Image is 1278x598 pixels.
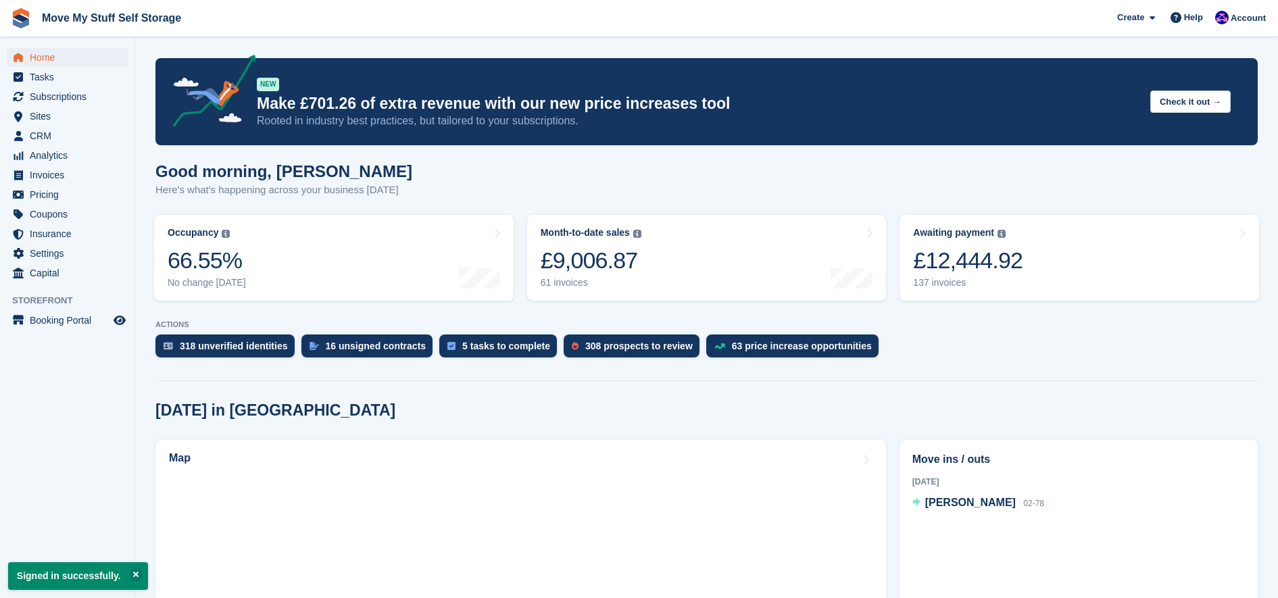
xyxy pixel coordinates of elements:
[925,497,1016,508] span: [PERSON_NAME]
[1023,499,1044,508] span: 02-78
[257,94,1139,114] p: Make £701.26 of extra revenue with our new price increases tool
[1184,11,1203,24] span: Help
[7,87,128,106] a: menu
[168,227,218,239] div: Occupancy
[900,215,1259,301] a: Awaiting payment £12,444.92 137 invoices
[155,401,395,420] h2: [DATE] in [GEOGRAPHIC_DATA]
[310,342,319,350] img: contract_signature_icon-13c848040528278c33f63329250d36e43548de30e8caae1d1a13099fd9432cc5.svg
[30,68,111,86] span: Tasks
[30,244,111,263] span: Settings
[112,312,128,328] a: Preview store
[447,342,456,350] img: task-75834270c22a3079a89374b754ae025e5fb1db73e45f91037f5363f120a921f8.svg
[30,48,111,67] span: Home
[585,341,693,351] div: 308 prospects to review
[7,68,128,86] a: menu
[913,247,1023,274] div: £12,444.92
[155,320,1258,329] p: ACTIONS
[572,342,579,350] img: prospect-51fa495bee0391a8d652442698ab0144808aea92771e9ea1ae160a38d050c398.svg
[7,205,128,224] a: menu
[462,341,550,351] div: 5 tasks to complete
[168,277,246,289] div: No change [DATE]
[257,114,1139,128] p: Rooted in industry best practices, but tailored to your subscriptions.
[1150,91,1231,113] button: Check it out →
[7,224,128,243] a: menu
[155,334,301,364] a: 318 unverified identities
[7,48,128,67] a: menu
[169,452,191,464] h2: Map
[30,311,111,330] span: Booking Portal
[732,341,872,351] div: 63 price increase opportunities
[1215,11,1229,24] img: Jade Whetnall
[30,126,111,145] span: CRM
[912,476,1245,488] div: [DATE]
[30,224,111,243] span: Insurance
[180,341,288,351] div: 318 unverified identities
[706,334,885,364] a: 63 price increase opportunities
[913,227,994,239] div: Awaiting payment
[257,78,279,91] div: NEW
[439,334,564,364] a: 5 tasks to complete
[541,227,630,239] div: Month-to-date sales
[164,342,173,350] img: verify_identity-adf6edd0f0f0b5bbfe63781bf79b02c33cf7c696d77639b501bdc392416b5a36.svg
[714,343,725,349] img: price_increase_opportunities-93ffe204e8149a01c8c9dc8f82e8f89637d9d84a8eef4429ea346261dce0b2c0.svg
[541,247,641,274] div: £9,006.87
[11,8,31,28] img: stora-icon-8386f47178a22dfd0bd8f6a31ec36ba5ce8667c1dd55bd0f319d3a0aa187defe.svg
[7,146,128,165] a: menu
[7,185,128,204] a: menu
[1117,11,1144,24] span: Create
[326,341,426,351] div: 16 unsigned contracts
[998,230,1006,238] img: icon-info-grey-7440780725fd019a000dd9b08b2336e03edf1995a4989e88bcd33f0948082b44.svg
[912,495,1044,512] a: [PERSON_NAME] 02-78
[633,230,641,238] img: icon-info-grey-7440780725fd019a000dd9b08b2336e03edf1995a4989e88bcd33f0948082b44.svg
[155,162,412,180] h1: Good morning, [PERSON_NAME]
[30,185,111,204] span: Pricing
[7,264,128,282] a: menu
[527,215,887,301] a: Month-to-date sales £9,006.87 61 invoices
[564,334,706,364] a: 308 prospects to review
[912,451,1245,468] h2: Move ins / outs
[7,126,128,145] a: menu
[155,182,412,198] p: Here's what's happening across your business [DATE]
[8,562,148,590] p: Signed in successfully.
[30,264,111,282] span: Capital
[301,334,440,364] a: 16 unsigned contracts
[30,146,111,165] span: Analytics
[30,107,111,126] span: Sites
[1231,11,1266,25] span: Account
[162,55,256,132] img: price-adjustments-announcement-icon-8257ccfd72463d97f412b2fc003d46551f7dbcb40ab6d574587a9cd5c0d94...
[168,247,246,274] div: 66.55%
[7,311,128,330] a: menu
[222,230,230,238] img: icon-info-grey-7440780725fd019a000dd9b08b2336e03edf1995a4989e88bcd33f0948082b44.svg
[154,215,514,301] a: Occupancy 66.55% No change [DATE]
[541,277,641,289] div: 61 invoices
[30,166,111,184] span: Invoices
[30,205,111,224] span: Coupons
[30,87,111,106] span: Subscriptions
[12,294,134,307] span: Storefront
[7,166,128,184] a: menu
[913,277,1023,289] div: 137 invoices
[7,107,128,126] a: menu
[36,7,187,29] a: Move My Stuff Self Storage
[7,244,128,263] a: menu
